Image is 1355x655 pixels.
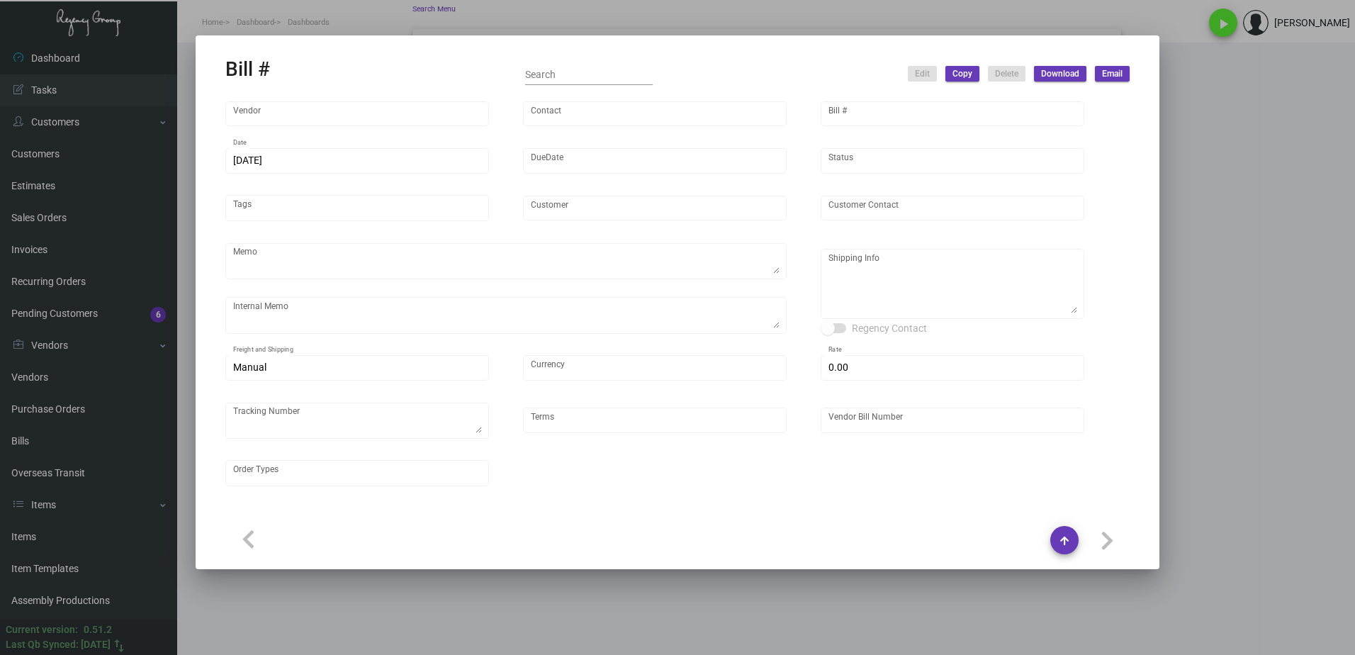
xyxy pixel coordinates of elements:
h2: Bill # [225,57,270,82]
span: Edit [915,68,930,80]
button: Email [1095,66,1130,82]
span: Copy [952,68,972,80]
span: Email [1102,68,1123,80]
button: Delete [988,66,1025,82]
span: Download [1041,68,1079,80]
button: Download [1034,66,1086,82]
button: Copy [945,66,979,82]
div: Last Qb Synced: [DATE] [6,637,111,652]
button: Edit [908,66,937,82]
span: Delete [995,68,1018,80]
span: Manual [233,362,266,373]
span: Regency Contact [852,320,927,337]
div: 0.51.2 [84,622,112,637]
div: Current version: [6,622,78,637]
